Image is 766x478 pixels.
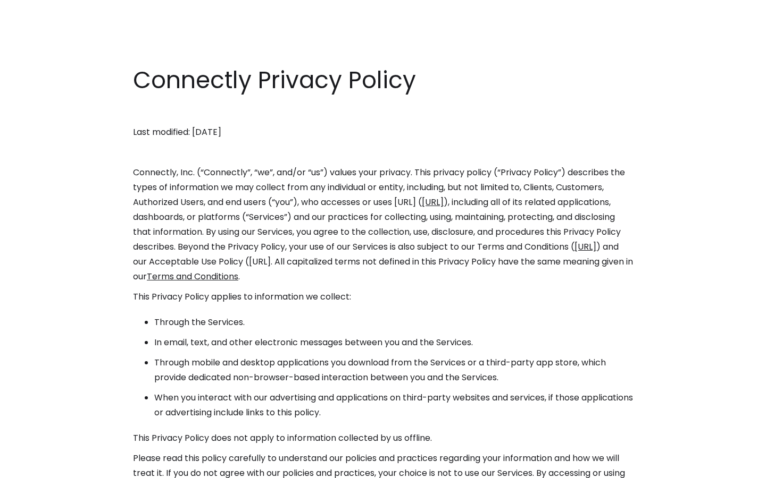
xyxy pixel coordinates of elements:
[21,459,64,474] ul: Language list
[133,431,633,446] p: This Privacy Policy does not apply to information collected by us offline.
[133,289,633,304] p: This Privacy Policy applies to information we collect:
[133,165,633,284] p: Connectly, Inc. (“Connectly”, “we”, and/or “us”) values your privacy. This privacy policy (“Priva...
[133,105,633,119] p: ‍
[574,241,596,253] a: [URL]
[133,64,633,97] h1: Connectly Privacy Policy
[133,125,633,140] p: Last modified: [DATE]
[422,196,444,208] a: [URL]
[154,390,633,420] li: When you interact with our advertising and applications on third-party websites and services, if ...
[154,355,633,385] li: Through mobile and desktop applications you download from the Services or a third-party app store...
[154,335,633,350] li: In email, text, and other electronic messages between you and the Services.
[147,270,238,283] a: Terms and Conditions
[133,145,633,160] p: ‍
[154,315,633,330] li: Through the Services.
[11,458,64,474] aside: Language selected: English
